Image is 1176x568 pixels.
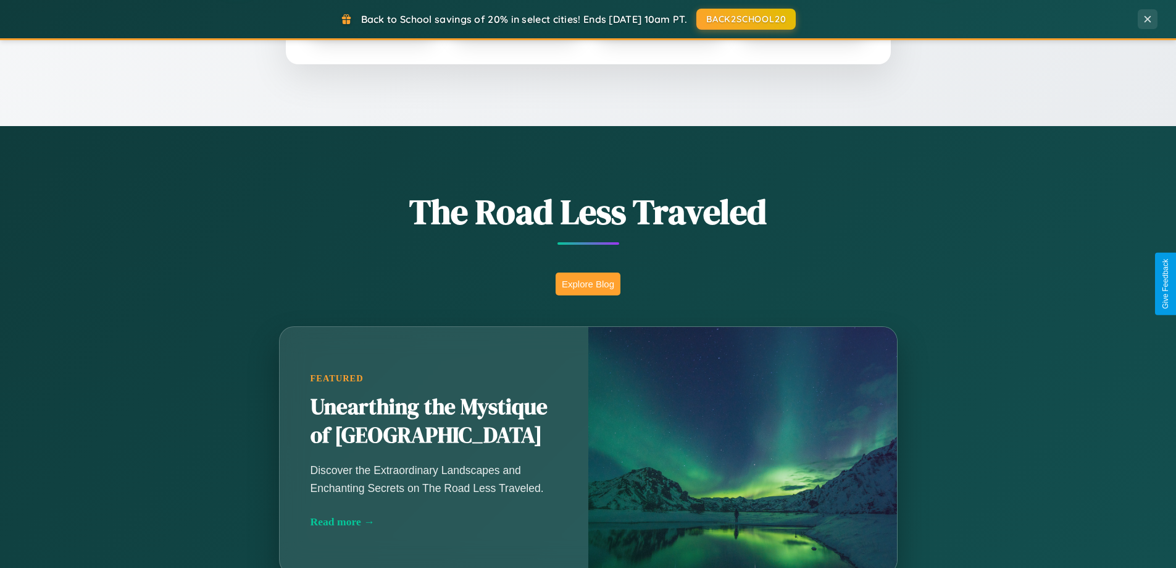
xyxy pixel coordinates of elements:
[1161,259,1170,309] div: Give Feedback
[696,9,796,30] button: BACK2SCHOOL20
[311,373,557,384] div: Featured
[311,393,557,450] h2: Unearthing the Mystique of [GEOGRAPHIC_DATA]
[218,188,959,235] h1: The Road Less Traveled
[556,273,620,295] button: Explore Blog
[311,462,557,496] p: Discover the Extraordinary Landscapes and Enchanting Secrets on The Road Less Traveled.
[361,13,687,25] span: Back to School savings of 20% in select cities! Ends [DATE] 10am PT.
[311,515,557,528] div: Read more →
